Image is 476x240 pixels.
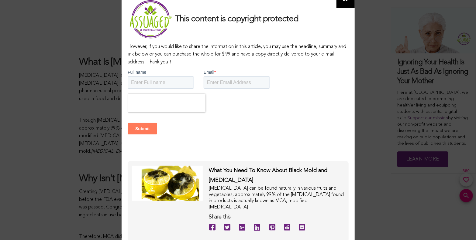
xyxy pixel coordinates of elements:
[132,166,203,201] img: copyright image
[209,185,344,211] div: [MEDICAL_DATA] can be found naturally in various fruits and vegetables, approximately 99% of the ...
[128,69,349,161] iframe: Form 0
[209,168,327,183] span: What You Need To Know About Black Mold and [MEDICAL_DATA]
[209,214,344,221] h4: Share this
[446,211,476,240] iframe: Chat Widget
[128,43,349,66] p: However, if you would like to share the information in this article, you may use the headline, su...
